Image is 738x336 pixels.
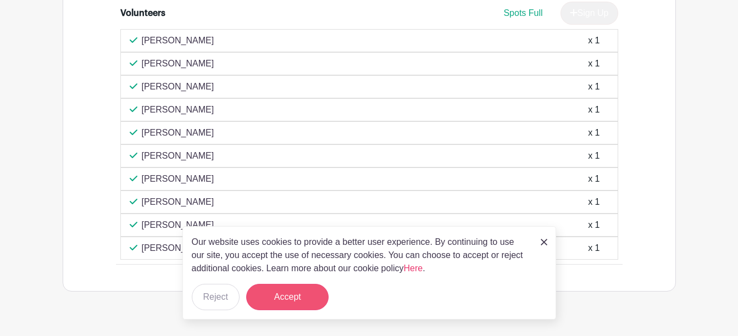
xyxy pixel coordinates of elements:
[588,172,600,186] div: x 1
[503,8,542,18] span: Spots Full
[588,103,600,116] div: x 1
[192,284,240,310] button: Reject
[120,7,165,20] div: Volunteers
[142,195,214,209] p: [PERSON_NAME]
[588,126,600,139] div: x 1
[588,34,600,47] div: x 1
[142,126,214,139] p: [PERSON_NAME]
[588,80,600,93] div: x 1
[588,195,600,209] div: x 1
[142,172,214,186] p: [PERSON_NAME]
[541,239,547,245] img: close_button-5f87c8562297e5c2d7936805f587ecaba9071eb48480494691a3f1689db116b3.svg
[588,149,600,163] div: x 1
[142,34,214,47] p: [PERSON_NAME]
[142,57,214,70] p: [PERSON_NAME]
[588,219,600,232] div: x 1
[404,264,423,273] a: Here
[246,284,329,310] button: Accept
[142,149,214,163] p: [PERSON_NAME]
[588,242,600,255] div: x 1
[142,103,214,116] p: [PERSON_NAME]
[142,80,214,93] p: [PERSON_NAME]
[142,219,214,232] p: [PERSON_NAME]
[192,236,529,275] p: Our website uses cookies to provide a better user experience. By continuing to use our site, you ...
[142,242,214,255] p: [PERSON_NAME]
[588,57,600,70] div: x 1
